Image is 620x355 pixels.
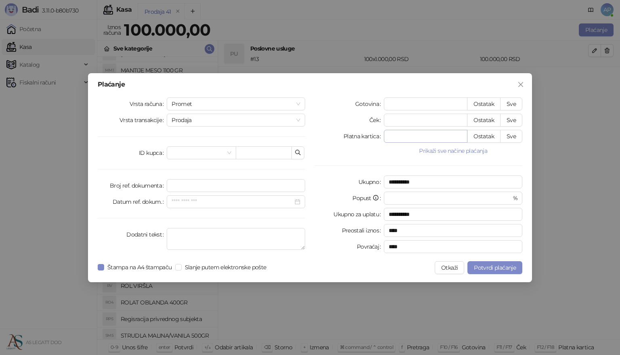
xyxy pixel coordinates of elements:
[139,146,167,159] label: ID kupca
[389,192,511,204] input: Popust
[119,114,167,127] label: Vrsta transakcije
[167,179,305,192] input: Broj ref. dokumenta
[172,197,293,206] input: Datum ref. dokum.
[98,81,522,88] div: Plaćanje
[369,114,384,127] label: Ček
[113,195,167,208] label: Datum ref. dokum.
[435,261,464,274] button: Otkaži
[514,81,527,88] span: Zatvori
[352,192,384,205] label: Popust
[467,114,501,127] button: Ostatak
[384,146,522,156] button: Prikaži sve načine plaćanja
[104,263,175,272] span: Štampa na A4 štampaču
[500,114,522,127] button: Sve
[172,114,300,126] span: Prodaja
[344,130,384,143] label: Platna kartica
[358,175,384,188] label: Ukupno
[500,130,522,143] button: Sve
[500,97,522,110] button: Sve
[355,97,384,110] label: Gotovina
[514,78,527,91] button: Close
[182,263,270,272] span: Slanje putem elektronske pošte
[167,228,305,250] textarea: Dodatni tekst
[342,224,384,237] label: Preostali iznos
[474,264,516,271] span: Potvrdi plaćanje
[467,97,501,110] button: Ostatak
[130,97,167,110] label: Vrsta računa
[467,130,501,143] button: Ostatak
[126,228,167,241] label: Dodatni tekst
[333,208,384,221] label: Ukupno za uplatu
[172,98,300,110] span: Promet
[357,240,384,253] label: Povraćaj
[467,261,522,274] button: Potvrdi plaćanje
[517,81,524,88] span: close
[110,179,167,192] label: Broj ref. dokumenta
